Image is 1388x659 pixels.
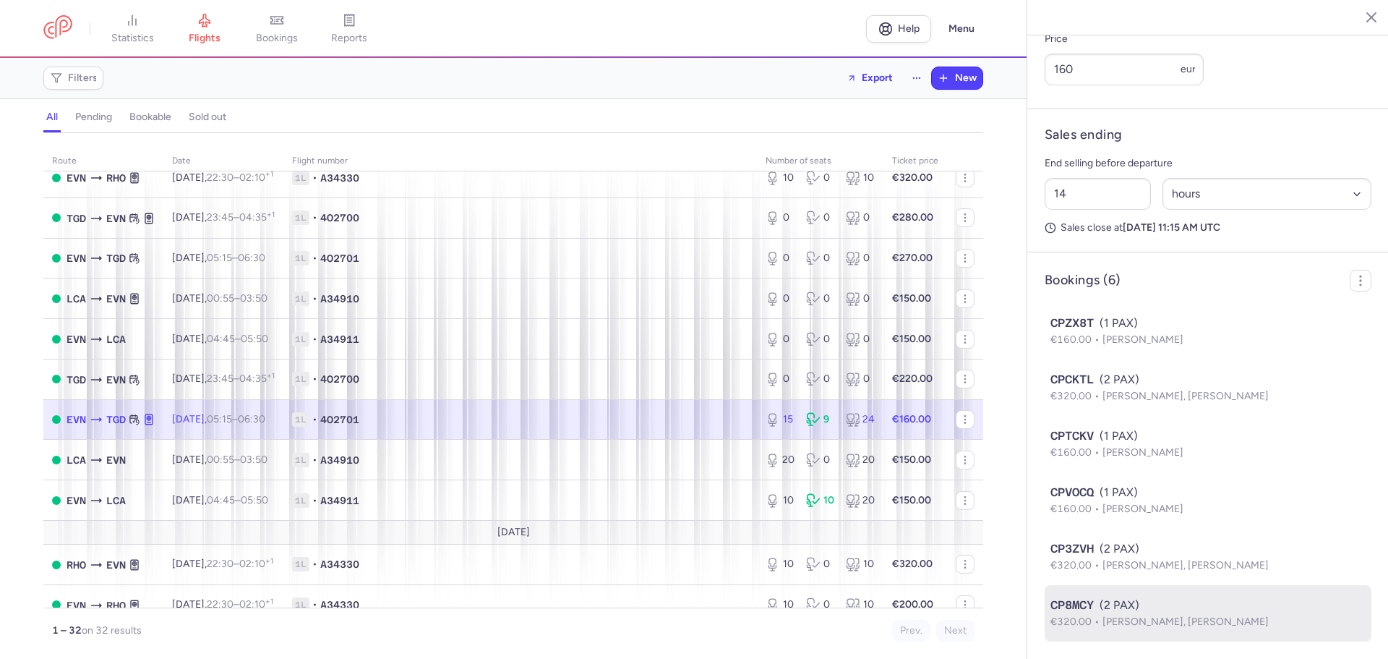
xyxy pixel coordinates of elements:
[172,494,268,506] span: [DATE],
[189,111,226,124] h4: sold out
[207,333,235,345] time: 04:45
[1102,390,1269,402] span: [PERSON_NAME], [PERSON_NAME]
[239,558,273,570] time: 02:10
[846,372,875,386] div: 0
[312,598,317,612] span: •
[806,598,835,612] div: 0
[172,333,268,345] span: [DATE],
[172,413,265,425] span: [DATE],
[67,291,86,307] span: LCA
[52,624,82,637] strong: 1 – 32
[320,453,359,467] span: A34910
[67,493,86,509] span: EVN
[1050,315,1366,348] button: CPZX8T(1 PAX)€160.00[PERSON_NAME]
[207,292,267,305] span: –
[172,598,273,611] span: [DATE],
[67,452,86,468] span: LCA
[497,527,530,538] span: [DATE]
[1045,30,1204,48] label: Price
[256,32,298,45] span: bookings
[1050,371,1094,388] span: CPCKTL
[892,211,933,224] strong: €280.00
[312,332,317,346] span: •
[207,454,267,466] span: –
[172,454,267,466] span: [DATE],
[1050,540,1366,558] div: (2 PAX)
[866,15,931,43] a: Help
[1050,371,1366,388] div: (2 PAX)
[67,598,86,613] span: EVN
[96,13,168,45] a: statistics
[320,372,359,386] span: 4O2700
[892,333,931,345] strong: €150.00
[320,493,359,508] span: A34911
[68,72,98,84] span: Filters
[106,291,126,307] span: EVN
[283,150,757,172] th: Flight number
[806,171,835,185] div: 0
[172,171,273,184] span: [DATE],
[892,558,933,570] strong: €320.00
[320,171,359,185] span: A34330
[207,333,268,345] span: –
[766,292,794,306] div: 0
[1050,390,1102,402] span: €320.00
[1050,616,1102,628] span: €320.00
[241,333,268,345] time: 05:50
[207,211,234,224] time: 23:45
[806,332,835,346] div: 0
[331,32,367,45] span: reports
[892,494,931,506] strong: €150.00
[846,412,875,427] div: 24
[892,292,931,305] strong: €150.00
[106,412,126,428] span: TGD
[846,598,875,612] div: 10
[129,111,171,124] h4: bookable
[940,15,983,43] button: Menu
[106,598,126,613] span: RHO
[1181,63,1196,75] span: eur
[267,210,275,219] sup: +1
[207,211,275,224] span: –
[43,150,163,172] th: route
[238,252,265,264] time: 06:30
[766,493,794,508] div: 10
[67,331,86,347] span: EVN
[1050,315,1094,332] span: CPZX8T
[892,171,933,184] strong: €320.00
[766,171,794,185] div: 10
[168,13,241,45] a: flights
[46,111,58,124] h4: all
[67,170,86,186] span: EVN
[239,211,275,224] time: 04:35
[892,598,933,611] strong: €200.00
[239,373,275,385] time: 04:35
[292,332,309,346] span: 1L
[265,597,273,606] sup: +1
[1102,446,1183,459] span: [PERSON_NAME]
[207,373,234,385] time: 23:45
[1050,559,1102,571] span: €320.00
[75,111,112,124] h4: pending
[67,557,86,573] span: RHO
[207,413,232,425] time: 05:15
[846,211,875,225] div: 0
[207,292,234,305] time: 00:55
[1102,503,1183,515] span: [PERSON_NAME]
[806,557,835,571] div: 0
[1050,484,1094,501] span: CPVOCQ
[806,453,835,467] div: 0
[320,292,359,306] span: A34910
[936,620,974,642] button: Next
[806,372,835,386] div: 0
[1045,54,1204,85] input: ---
[892,373,933,385] strong: €220.00
[1050,540,1094,558] span: CP3ZVH
[106,250,126,266] span: TGD
[44,67,103,89] button: Filters
[207,494,235,506] time: 04:45
[1045,127,1122,143] h4: Sales ending
[320,211,359,225] span: 4O2700
[883,150,947,172] th: Ticket price
[312,211,317,225] span: •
